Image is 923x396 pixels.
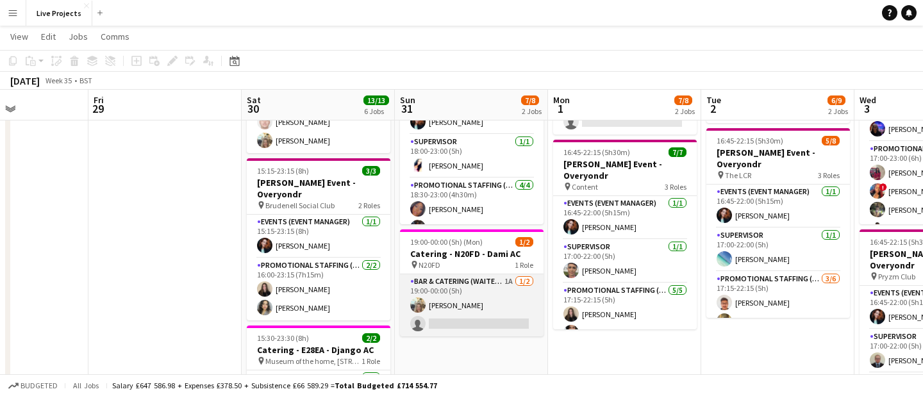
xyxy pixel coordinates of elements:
[10,31,28,42] span: View
[674,95,692,105] span: 7/8
[704,101,721,116] span: 2
[400,178,544,281] app-card-role: Promotional Staffing (Exhibition Host)4/418:30-23:00 (4h30m)[PERSON_NAME][PERSON_NAME]
[706,147,850,170] h3: [PERSON_NAME] Event - Overyondr
[400,35,544,224] app-job-card: 18:00-23:00 (5h)6/6[PERSON_NAME] Event - Overyondr Boiler Shop3 RolesEvents (Event Manager)1/118:...
[69,31,88,42] span: Jobs
[96,28,135,45] a: Comms
[5,28,33,45] a: View
[521,95,539,105] span: 7/8
[858,101,876,116] span: 3
[515,237,533,247] span: 1/2
[706,228,850,272] app-card-role: Supervisor1/117:00-22:00 (5h)[PERSON_NAME]
[822,136,840,145] span: 5/8
[101,31,129,42] span: Comms
[827,95,845,105] span: 6/9
[553,94,570,106] span: Mon
[6,379,60,393] button: Budgeted
[400,248,544,260] h3: Catering - N20FD - Dami AC
[247,177,390,200] h3: [PERSON_NAME] Event - Overyondr
[572,182,598,192] span: Content
[860,94,876,106] span: Wed
[265,201,335,210] span: Brudenell Social Club
[63,28,93,45] a: Jobs
[515,260,533,270] span: 1 Role
[706,128,850,318] app-job-card: 16:45-22:15 (5h30m)5/8[PERSON_NAME] Event - Overyondr The LCR3 RolesEvents (Event Manager)1/116:4...
[551,101,570,116] span: 1
[41,31,56,42] span: Edit
[265,356,362,366] span: Museum of the home, [STREET_ADDRESS]
[725,170,751,180] span: The LCR
[42,76,74,85] span: Week 35
[363,95,389,105] span: 13/13
[553,140,697,329] app-job-card: 16:45-22:15 (5h30m)7/7[PERSON_NAME] Event - Overyondr Content3 RolesEvents (Event Manager)1/116:4...
[247,158,390,320] app-job-card: 15:15-23:15 (8h)3/3[PERSON_NAME] Event - Overyondr Brudenell Social Club2 RolesEvents (Event Mana...
[400,135,544,178] app-card-role: Supervisor1/118:00-23:00 (5h)[PERSON_NAME]
[364,106,388,116] div: 6 Jobs
[21,381,58,390] span: Budgeted
[400,94,415,106] span: Sun
[358,201,380,210] span: 2 Roles
[410,237,483,247] span: 19:00-00:00 (5h) (Mon)
[706,94,721,106] span: Tue
[247,258,390,320] app-card-role: Promotional Staffing (Exhibition Host)2/216:00-23:15 (7h15m)[PERSON_NAME][PERSON_NAME]
[553,196,697,240] app-card-role: Events (Event Manager)1/116:45-22:00 (5h15m)[PERSON_NAME]
[400,274,544,336] app-card-role: Bar & Catering (Waiter / waitress)1A1/219:00-00:00 (5h)[PERSON_NAME]
[669,147,686,157] span: 7/7
[419,260,440,270] span: N20FD
[36,28,61,45] a: Edit
[362,333,380,343] span: 2/2
[553,158,697,181] h3: [PERSON_NAME] Event - Overyondr
[247,215,390,258] app-card-role: Events (Event Manager)1/115:15-23:15 (8h)[PERSON_NAME]
[94,94,104,106] span: Fri
[563,147,630,157] span: 16:45-22:15 (5h30m)
[362,356,380,366] span: 1 Role
[247,344,390,356] h3: Catering - E28EA - Django AC
[706,185,850,228] app-card-role: Events (Event Manager)1/116:45-22:00 (5h15m)[PERSON_NAME]
[10,74,40,87] div: [DATE]
[79,76,92,85] div: BST
[398,101,415,116] span: 31
[522,106,542,116] div: 2 Jobs
[665,182,686,192] span: 3 Roles
[71,381,101,390] span: All jobs
[26,1,92,26] button: Live Projects
[717,136,783,145] span: 16:45-22:15 (5h30m)
[818,170,840,180] span: 3 Roles
[828,106,848,116] div: 2 Jobs
[335,381,437,390] span: Total Budgeted £714 554.77
[879,183,887,191] span: !
[92,101,104,116] span: 29
[257,166,309,176] span: 15:15-23:15 (8h)
[257,333,309,343] span: 15:30-23:30 (8h)
[878,272,915,281] span: Pryzm Club
[247,94,261,106] span: Sat
[675,106,695,116] div: 2 Jobs
[362,166,380,176] span: 3/3
[247,91,390,153] app-card-role: Bar & Catering (Waiter / waitress)2/211:30-16:30 (5h)[PERSON_NAME][PERSON_NAME]
[553,240,697,283] app-card-role: Supervisor1/117:00-22:00 (5h)[PERSON_NAME]
[112,381,437,390] div: Salary £647 586.98 + Expenses £378.50 + Subsistence £66 589.29 =
[245,101,261,116] span: 30
[400,229,544,336] app-job-card: 19:00-00:00 (5h) (Mon)1/2Catering - N20FD - Dami AC N20FD1 RoleBar & Catering (Waiter / waitress)...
